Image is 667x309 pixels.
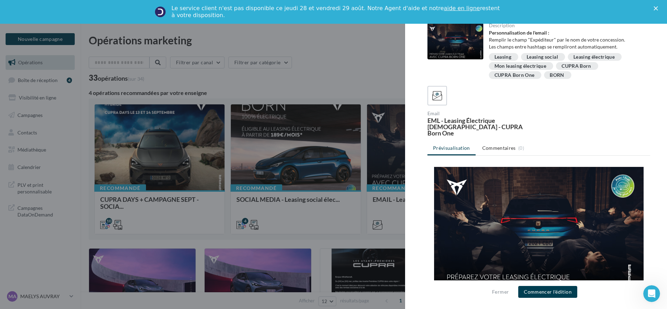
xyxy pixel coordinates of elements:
div: Fermer [654,6,661,10]
div: Leasing [494,54,511,60]
div: CUPRA Born [562,64,591,69]
li: Les champs entre hashtags se rempliront automatiquement. [489,43,645,50]
strong: Personnalisation de l'email : [489,30,549,36]
li: Remplir le champ "Expéditeur" par le nom de votre concession. [489,36,645,43]
span: Bonjour [12,142,31,147]
iframe: Intercom live chat [643,285,660,302]
div: Le service client n'est pas disponible ce jeudi 28 et vendredi 29 août. Notre Agent d'aide et not... [171,5,501,19]
span: (0) [518,145,524,151]
span: Commentaires [482,145,516,152]
div: Mon leasing électrique [494,64,547,69]
img: Profile image for Service-Client [155,6,166,17]
div: Leasing social [527,54,558,60]
div: CUPRA Born One [494,73,535,78]
div: BORN [550,73,564,78]
strong: #firstName#, [31,142,60,147]
div: Leasing électrique [573,54,615,60]
button: Commencer l'édition [518,286,577,298]
button: Fermer [489,288,512,296]
a: aide en ligne [444,5,480,12]
div: EML - Leasing Électrique [DEMOGRAPHIC_DATA] - CUPRA Born One [427,117,536,136]
div: Description [489,23,645,28]
div: Email [427,111,536,116]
